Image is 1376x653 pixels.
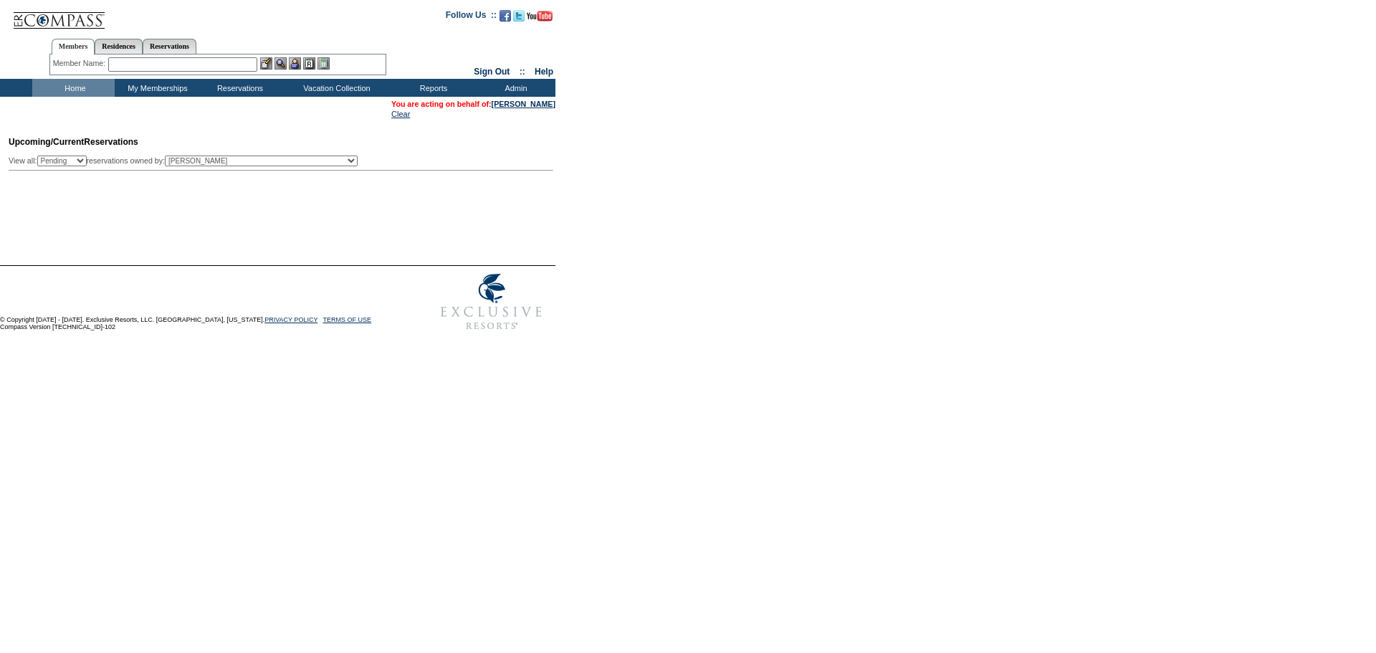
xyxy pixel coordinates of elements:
a: PRIVACY POLICY [264,316,317,323]
img: b_edit.gif [260,57,272,70]
div: View all: reservations owned by: [9,156,364,166]
td: Vacation Collection [279,79,391,97]
span: :: [520,67,525,77]
img: Follow us on Twitter [513,10,525,22]
img: Become our fan on Facebook [500,10,511,22]
td: Home [32,79,115,97]
a: Follow us on Twitter [513,14,525,23]
a: Subscribe to our YouTube Channel [527,14,553,23]
td: Follow Us :: [446,9,497,26]
td: Admin [473,79,555,97]
td: Reports [391,79,473,97]
td: My Memberships [115,79,197,97]
td: Reservations [197,79,279,97]
span: Reservations [9,137,138,147]
div: Member Name: [53,57,108,70]
img: Impersonate [289,57,301,70]
img: View [274,57,287,70]
a: Reservations [143,39,196,54]
a: [PERSON_NAME] [492,100,555,108]
a: Help [535,67,553,77]
a: Become our fan on Facebook [500,14,511,23]
a: Members [52,39,95,54]
img: Reservations [303,57,315,70]
img: b_calculator.gif [317,57,330,70]
a: TERMS OF USE [323,316,372,323]
img: Exclusive Resorts [427,266,555,338]
img: Subscribe to our YouTube Channel [527,11,553,22]
span: Upcoming/Current [9,137,84,147]
span: You are acting on behalf of: [391,100,555,108]
a: Clear [391,110,410,118]
a: Sign Out [474,67,510,77]
a: Residences [95,39,143,54]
